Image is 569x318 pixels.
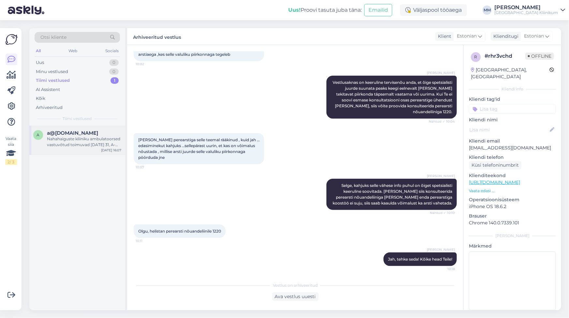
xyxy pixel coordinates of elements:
[288,6,362,14] div: Proovi tasuta juba täna:
[429,119,455,124] span: Nähtud ✓ 10:04
[435,33,451,40] div: Klient
[109,68,119,75] div: 0
[63,116,92,122] span: Tiimi vestlused
[136,62,160,67] span: 10:02
[469,86,556,92] div: Kliendi info
[36,95,45,102] div: Kõik
[5,136,17,165] div: Vaata siia
[469,144,556,151] p: [EMAIL_ADDRESS][DOMAIN_NAME]
[524,33,544,40] span: Estonian
[36,59,44,66] div: Uus
[485,52,525,60] div: # rhr3vchd
[494,5,558,10] div: [PERSON_NAME]
[111,77,119,84] div: 1
[333,183,453,205] span: Selge, kahjuks selle vähese info puhul on õiget spetsialisti keeruline soovitada. [PERSON_NAME] s...
[273,282,318,288] span: Vestlus on arhiveeritud
[47,136,121,148] div: Nahahaiguste kliiniku ambulatoorsed vastuvõtud toimuvad [DATE] 31, A-korpuse III korrusel.
[36,104,63,111] div: Arhiveeritud
[47,130,98,136] span: a@a.ee
[469,213,556,220] p: Brauser
[469,172,556,179] p: Klienditeekond
[136,165,160,170] span: 10:07
[469,188,556,194] p: Vaata edasi ...
[469,196,556,203] p: Operatsioonisüsteem
[457,33,477,40] span: Estonian
[364,4,392,16] button: Emailid
[469,126,548,133] input: Lisa nimi
[36,86,60,93] div: AI Assistent
[400,4,467,16] div: Väljaspool tööaega
[469,233,556,239] div: [PERSON_NAME]
[272,292,319,301] div: Ava vestlus uuesti
[333,80,453,114] span: Vestlusaknas on keeruline tervisenõu anda, et õige spetsialisti juurde suunata peaks keegi eelnev...
[427,70,455,75] span: [PERSON_NAME]
[36,77,70,84] div: Tiimi vestlused
[104,47,120,55] div: Socials
[288,7,301,13] b: Uus!
[36,68,68,75] div: Minu vestlused
[469,161,521,170] div: Küsi telefoninumbrit
[469,243,556,250] p: Märkmed
[430,210,455,215] span: Nähtud ✓ 10:10
[40,34,67,41] span: Otsi kliente
[469,96,556,103] p: Kliendi tag'id
[388,257,452,262] span: Jah, tehke seda! Kõike head Teile!
[474,54,477,59] span: r
[5,33,18,46] img: Askly Logo
[138,229,221,234] span: Olgu, helistan perearsti nõuandeliinile 1220
[5,159,17,165] div: 2 / 3
[471,67,549,80] div: [GEOGRAPHIC_DATA], [GEOGRAPHIC_DATA]
[35,47,42,55] div: All
[469,203,556,210] p: iPhone OS 18.6.2
[101,148,121,153] div: [DATE] 16:07
[491,33,518,40] div: Klienditugi
[483,6,492,15] div: MM
[133,32,181,41] label: Arhiveeritud vestlus
[469,104,556,114] input: Lisa tag
[427,247,455,252] span: [PERSON_NAME]
[525,53,554,60] span: Offline
[109,59,119,66] div: 0
[469,179,520,185] a: [URL][DOMAIN_NAME]
[469,116,556,123] p: Kliendi nimi
[138,137,261,160] span: [PERSON_NAME] perearstiga selle teemal rääkinud , kuid jah … edasiminekut kahjuks …sellepärast uu...
[136,238,160,243] span: 10:11
[430,266,455,271] span: 10:18
[37,132,40,137] span: a
[494,10,558,15] div: [GEOGRAPHIC_DATA] Kliinikum
[494,5,565,15] a: [PERSON_NAME][GEOGRAPHIC_DATA] Kliinikum
[469,220,556,226] p: Chrome 140.0.7339.101
[469,154,556,161] p: Kliendi telefon
[427,174,455,178] span: [PERSON_NAME]
[469,138,556,144] p: Kliendi email
[67,47,79,55] div: Web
